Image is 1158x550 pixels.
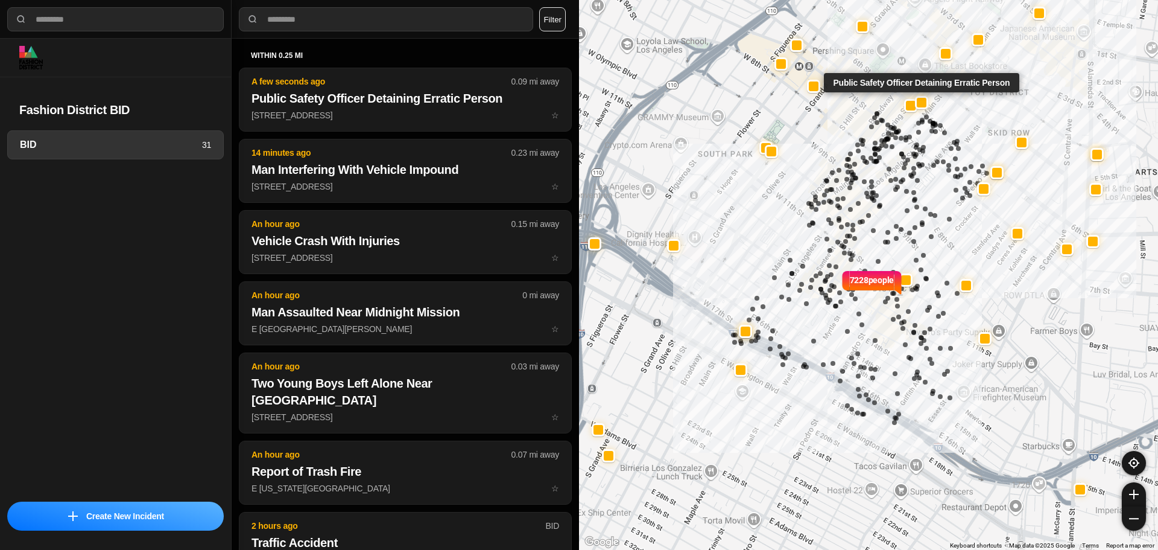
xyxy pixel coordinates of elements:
[239,210,572,274] button: An hour ago0.15 mi awayVehicle Crash With Injuries[STREET_ADDRESS]star
[511,360,559,373] p: 0.03 mi away
[68,511,78,521] img: icon
[252,323,559,335] p: E [GEOGRAPHIC_DATA][PERSON_NAME]
[511,75,559,88] p: 0.09 mi away
[1082,542,1099,549] a: Terms
[239,353,572,433] button: An hour ago0.03 mi awayTwo Young Boys Left Alone Near [GEOGRAPHIC_DATA][STREET_ADDRESS]star
[7,502,224,531] button: iconCreate New Incident
[239,68,572,132] button: A few seconds ago0.09 mi awayPublic Safety Officer Detaining Erratic Person[STREET_ADDRESS]star
[1129,490,1139,499] img: zoom-in
[239,441,572,505] button: An hour ago0.07 mi awayReport of Trash FireE [US_STATE][GEOGRAPHIC_DATA]star
[1122,482,1146,507] button: zoom-in
[239,412,572,422] a: An hour ago0.03 mi awayTwo Young Boys Left Alone Near [GEOGRAPHIC_DATA][STREET_ADDRESS]star
[551,182,559,191] span: star
[19,46,43,69] img: logo
[252,252,559,264] p: [STREET_ADDRESS]
[252,482,559,494] p: E [US_STATE][GEOGRAPHIC_DATA]
[841,269,850,296] img: notch
[202,139,211,151] p: 31
[239,181,572,191] a: 14 minutes ago0.23 mi awayMan Interfering With Vehicle Impound[STREET_ADDRESS]star
[545,520,559,532] p: BID
[252,304,559,321] h2: Man Assaulted Near Midnight Mission
[1009,542,1075,549] span: Map data ©2025 Google
[1128,458,1139,468] img: recenter
[19,101,212,118] h2: Fashion District BID
[252,411,559,423] p: [STREET_ADDRESS]
[252,75,511,88] p: A few seconds ago
[582,534,622,550] a: Open this area in Google Maps (opens a new window)
[539,7,566,31] button: Filter
[511,218,559,230] p: 0.15 mi away
[551,484,559,493] span: star
[950,542,1002,550] button: Keyboard shortcuts
[239,139,572,203] button: 14 minutes ago0.23 mi awayMan Interfering With Vehicle Impound[STREET_ADDRESS]star
[239,252,572,263] a: An hour ago0.15 mi awayVehicle Crash With Injuries[STREET_ADDRESS]star
[252,463,559,480] h2: Report of Trash Fire
[239,110,572,120] a: A few seconds ago0.09 mi awayPublic Safety Officer Detaining Erratic Person[STREET_ADDRESS]star
[251,51,560,60] h5: within 0.25 mi
[1122,451,1146,475] button: recenter
[20,138,202,152] h3: BID
[252,520,545,532] p: 2 hours ago
[511,449,559,461] p: 0.07 mi away
[551,412,559,422] span: star
[252,449,511,461] p: An hour ago
[894,269,903,296] img: notch
[915,96,928,109] button: Public Safety Officer Detaining Erratic Person
[239,483,572,493] a: An hour ago0.07 mi awayReport of Trash FireE [US_STATE][GEOGRAPHIC_DATA]star
[252,90,559,107] h2: Public Safety Officer Detaining Erratic Person
[252,289,522,301] p: An hour ago
[522,289,559,301] p: 0 mi away
[86,510,164,522] p: Create New Incident
[252,218,511,230] p: An hour ago
[511,147,559,159] p: 0.23 mi away
[252,232,559,249] h2: Vehicle Crash With Injuries
[239,281,572,345] button: An hour ago0 mi awayMan Assaulted Near Midnight MissionE [GEOGRAPHIC_DATA][PERSON_NAME]star
[239,324,572,334] a: An hour ago0 mi awayMan Assaulted Near Midnight MissionE [GEOGRAPHIC_DATA][PERSON_NAME]star
[1106,542,1154,549] a: Report a map error
[1122,507,1146,531] button: zoom-out
[551,253,559,263] span: star
[252,360,511,373] p: An hour ago
[252,109,559,121] p: [STREET_ADDRESS]
[850,274,894,301] p: 7228 people
[252,181,559,193] p: [STREET_ADDRESS]
[7,130,224,159] a: BID31
[252,147,511,159] p: 14 minutes ago
[15,13,27,25] img: search
[551,110,559,120] span: star
[582,534,622,550] img: Google
[247,13,259,25] img: search
[252,161,559,178] h2: Man Interfering With Vehicle Impound
[824,73,1020,92] div: Public Safety Officer Detaining Erratic Person
[1129,514,1139,523] img: zoom-out
[252,375,559,409] h2: Two Young Boys Left Alone Near [GEOGRAPHIC_DATA]
[551,324,559,334] span: star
